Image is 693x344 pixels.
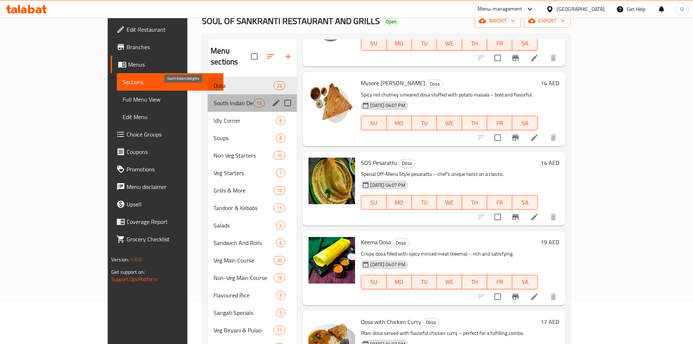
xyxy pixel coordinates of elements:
[214,308,276,317] span: Sangati Specials
[515,118,534,128] span: SA
[276,222,285,229] span: 4
[254,100,264,107] span: 13
[361,249,537,258] p: Crispy dosa filled with spicy minced meat (keema) – rich and satisfying.
[390,38,409,49] span: MO
[127,217,218,226] span: Coverage Report
[274,257,285,264] span: 20
[214,99,253,107] span: South Indian Delights
[214,238,276,247] span: Sandwich And Rolls
[308,158,355,204] img: SOS Pesarattu
[111,230,223,248] a: Grocery Checklist
[117,108,223,126] a: Edit Menu
[390,197,409,208] span: MO
[214,81,274,90] div: Dosa
[399,159,415,168] div: Dosa
[117,91,223,108] a: Full Menu View
[465,118,484,128] span: TH
[465,38,484,49] span: TH
[208,217,297,234] div: Salads4
[387,195,412,210] button: MO
[214,203,274,212] span: Tandoor & Kebabs
[490,118,509,128] span: FR
[361,116,386,130] button: SU
[214,291,276,300] span: Flavoured Rice
[214,326,274,335] span: Veg Biryani & Pulao
[111,195,223,213] a: Upsell
[111,161,223,178] a: Promotions
[367,182,408,189] span: [DATE] 04:07 PM
[487,36,512,51] button: FR
[274,205,285,211] span: 11
[557,5,605,13] div: [GEOGRAPHIC_DATA]
[490,209,505,225] span: Select to update
[214,273,274,282] span: Non-Veg Main Course
[415,38,434,49] span: TU
[361,237,391,248] span: Keema Dosa
[541,158,559,168] h6: 14 AED
[512,195,537,210] button: SA
[361,170,537,179] p: Special Off-Menu Style pesarattu – chef’s unique twist on a classic.
[111,178,223,195] a: Menu disclaimer
[111,38,223,56] a: Branches
[507,49,524,67] button: Branch-specific-item
[111,255,129,264] span: Version:
[127,130,218,139] span: Choice Groups
[530,133,539,142] a: Edit menu item
[393,239,409,247] span: Dosa
[512,275,537,289] button: SA
[214,116,276,125] div: Idly Corner
[308,237,355,284] img: Keema Dosa
[208,182,297,199] div: Grills & More15
[276,169,285,177] div: items
[367,261,408,268] span: [DATE] 04:07 PM
[415,197,434,208] span: TU
[276,308,285,317] div: items
[437,275,462,289] button: WE
[440,38,459,49] span: WE
[387,36,412,51] button: MO
[512,116,537,130] button: SA
[490,50,505,66] span: Select to update
[412,195,437,210] button: TU
[127,235,218,244] span: Grocery Checklist
[361,36,386,51] button: SU
[214,151,274,160] span: Non Veg Starters
[507,208,524,226] button: Branch-specific-item
[274,326,285,335] div: items
[274,81,285,90] div: items
[426,79,443,88] div: Dosa
[387,275,412,289] button: MO
[127,25,218,34] span: Edit Restaurant
[530,213,539,221] a: Edit menu item
[214,169,276,177] div: Veg Starters
[208,286,297,304] div: Flavoured Rice9
[437,195,462,210] button: WE
[541,237,559,247] h6: 19 AED
[208,77,297,94] div: Dosa22
[364,277,383,287] span: SU
[127,43,218,51] span: Branches
[437,116,462,130] button: WE
[465,277,484,287] span: TH
[545,208,562,226] button: delete
[680,5,684,13] span: O
[274,273,285,282] div: items
[214,221,276,230] span: Salads
[462,195,487,210] button: TH
[490,130,505,145] span: Select to update
[123,112,218,121] span: Edit Menu
[208,252,297,269] div: Veg Main Course20
[415,277,434,287] span: TU
[361,157,397,168] span: SOS Pesarattu
[274,186,285,195] div: items
[276,309,285,316] span: 5
[214,256,274,265] span: Veg Main Course
[427,80,443,88] span: Dosa
[308,78,355,124] img: Mysore Masala Dosa
[515,38,534,49] span: SA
